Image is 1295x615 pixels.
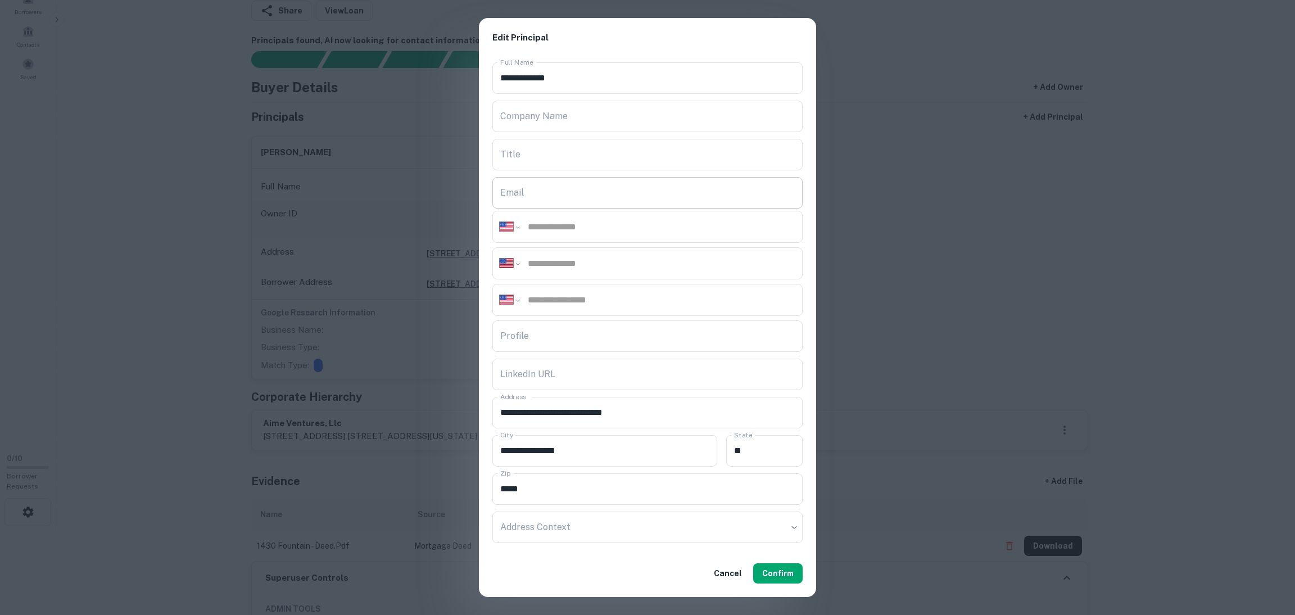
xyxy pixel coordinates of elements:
h2: Edit Principal [479,18,816,58]
label: Address [500,392,526,401]
label: City [500,430,513,440]
label: Full Name [500,57,533,67]
label: Zip [500,468,510,478]
iframe: Chat Widget [1239,525,1295,579]
button: Cancel [709,563,746,584]
label: State [734,430,752,440]
div: ​ [492,512,803,543]
button: Confirm [753,563,803,584]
